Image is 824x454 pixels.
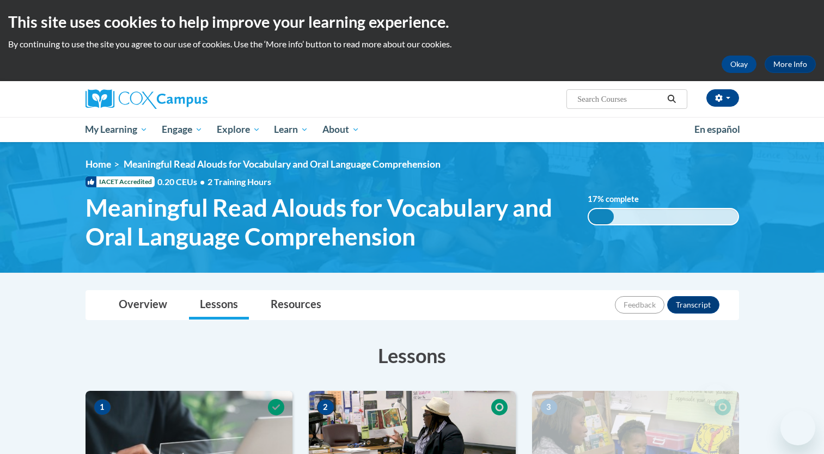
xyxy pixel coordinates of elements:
span: Engage [162,123,203,136]
button: Feedback [615,296,664,314]
span: Explore [217,123,260,136]
iframe: Close message [704,384,726,406]
span: 3 [540,399,558,415]
span: Meaningful Read Alouds for Vocabulary and Oral Language Comprehension [86,193,572,251]
a: Engage [155,117,210,142]
a: Overview [108,291,178,320]
a: About [315,117,367,142]
span: 2 Training Hours [207,176,271,187]
span: 0.20 CEUs [157,176,207,188]
a: More Info [765,56,816,73]
input: Search Courses [576,93,663,106]
span: 1 [94,399,111,415]
div: 17% [589,209,614,224]
a: Resources [260,291,332,320]
span: En español [694,124,740,135]
button: Search [663,93,680,106]
span: 2 [317,399,334,415]
a: Cox Campus [86,89,292,109]
span: Learn [274,123,308,136]
a: Explore [210,117,267,142]
span: IACET Accredited [86,176,155,187]
h2: This site uses cookies to help improve your learning experience. [8,11,816,33]
a: Home [86,158,111,170]
img: Cox Campus [86,89,207,109]
a: En español [687,118,747,141]
iframe: Button to launch messaging window [780,410,815,445]
p: By continuing to use the site you agree to our use of cookies. Use the ‘More info’ button to read... [8,38,816,50]
span: About [322,123,359,136]
h3: Lessons [86,342,739,369]
span: My Learning [85,123,148,136]
button: Transcript [667,296,719,314]
button: Okay [722,56,756,73]
a: My Learning [78,117,155,142]
a: Learn [267,117,315,142]
span: • [200,176,205,187]
span: Meaningful Read Alouds for Vocabulary and Oral Language Comprehension [124,158,441,170]
a: Lessons [189,291,249,320]
div: Main menu [69,117,755,142]
span: 17 [588,194,597,204]
label: % complete [588,193,650,205]
button: Account Settings [706,89,739,107]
